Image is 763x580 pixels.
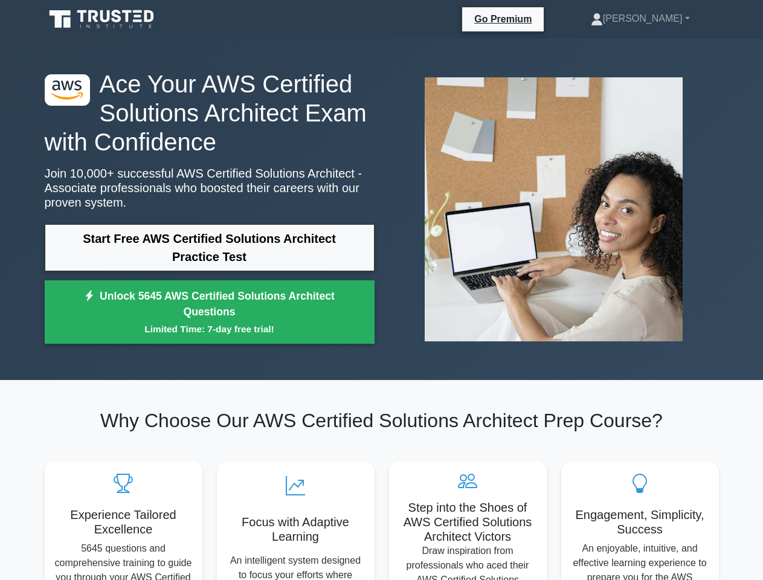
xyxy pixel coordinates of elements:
[399,500,537,544] h5: Step into the Shoes of AWS Certified Solutions Architect Victors
[45,69,375,156] h1: Ace Your AWS Certified Solutions Architect Exam with Confidence
[562,7,719,31] a: [PERSON_NAME]
[45,224,375,271] a: Start Free AWS Certified Solutions Architect Practice Test
[60,322,359,336] small: Limited Time: 7-day free trial!
[45,409,719,432] h2: Why Choose Our AWS Certified Solutions Architect Prep Course?
[571,507,709,536] h5: Engagement, Simplicity, Success
[227,515,365,544] h5: Focus with Adaptive Learning
[45,166,375,210] p: Join 10,000+ successful AWS Certified Solutions Architect - Associate professionals who boosted t...
[467,11,539,27] a: Go Premium
[54,507,193,536] h5: Experience Tailored Excellence
[45,280,375,344] a: Unlock 5645 AWS Certified Solutions Architect QuestionsLimited Time: 7-day free trial!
